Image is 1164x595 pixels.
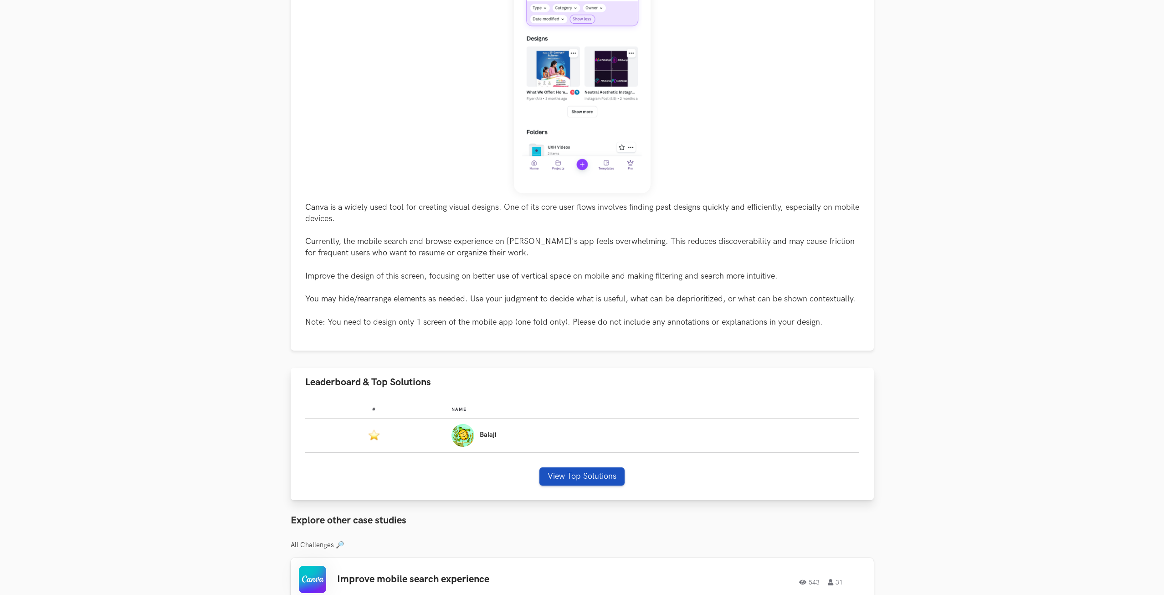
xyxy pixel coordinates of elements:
[305,202,859,328] p: Canva is a widely used tool for creating visual designs. One of its core user flows involves find...
[291,541,874,549] h3: All Challenges 🔎
[337,574,596,585] h3: Improve mobile search experience
[291,515,874,527] h3: Explore other case studies
[451,407,467,412] span: Name
[480,431,497,439] p: Balaji
[291,397,874,500] div: Leaderboard & Top Solutions
[828,579,843,585] span: 31
[369,429,379,441] img: Featured
[305,399,859,453] table: Leaderboard
[799,579,820,585] span: 543
[539,467,625,486] button: View Top Solutions
[305,376,431,388] span: Leaderboard & Top Solutions
[451,424,474,447] img: Profile photo
[372,407,376,412] span: #
[291,368,874,397] button: Leaderboard & Top Solutions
